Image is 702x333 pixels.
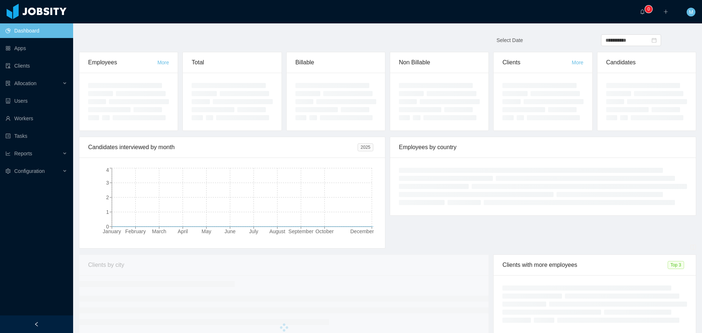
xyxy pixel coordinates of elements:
tspan: October [316,228,334,234]
a: icon: profileTasks [5,129,67,143]
tspan: 0 [106,224,109,230]
tspan: 4 [106,167,109,173]
a: icon: userWorkers [5,111,67,126]
tspan: February [125,228,146,234]
sup: 0 [645,5,652,13]
tspan: January [103,228,121,234]
a: icon: appstoreApps [5,41,67,56]
i: icon: setting [5,169,11,174]
tspan: 2 [106,194,109,200]
div: Non Billable [399,52,480,73]
div: Candidates [606,52,687,73]
div: Clients with more employees [502,255,667,275]
tspan: July [249,228,258,234]
tspan: 1 [106,209,109,215]
tspan: August [269,228,286,234]
a: More [157,60,169,65]
span: Reports [14,151,32,156]
tspan: September [288,228,314,234]
tspan: April [178,228,188,234]
span: Allocation [14,80,37,86]
a: More [572,60,584,65]
i: icon: solution [5,81,11,86]
span: Configuration [14,168,45,174]
tspan: June [224,228,236,234]
div: Total [192,52,272,73]
span: 2025 [358,143,373,151]
span: M [689,8,693,16]
i: icon: plus [663,9,668,14]
div: Employees [88,52,157,73]
tspan: 3 [106,180,109,186]
a: icon: pie-chartDashboard [5,23,67,38]
i: icon: bell [640,9,645,14]
i: icon: line-chart [5,151,11,156]
tspan: March [152,228,166,234]
div: Employees by country [399,137,687,158]
tspan: December [350,228,374,234]
span: Top 3 [668,261,684,269]
tspan: May [201,228,211,234]
div: Billable [295,52,376,73]
div: Clients [502,52,571,73]
a: icon: auditClients [5,58,67,73]
div: Candidates interviewed by month [88,137,358,158]
span: Select Date [497,37,523,43]
i: icon: calendar [652,38,657,43]
a: icon: robotUsers [5,94,67,108]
